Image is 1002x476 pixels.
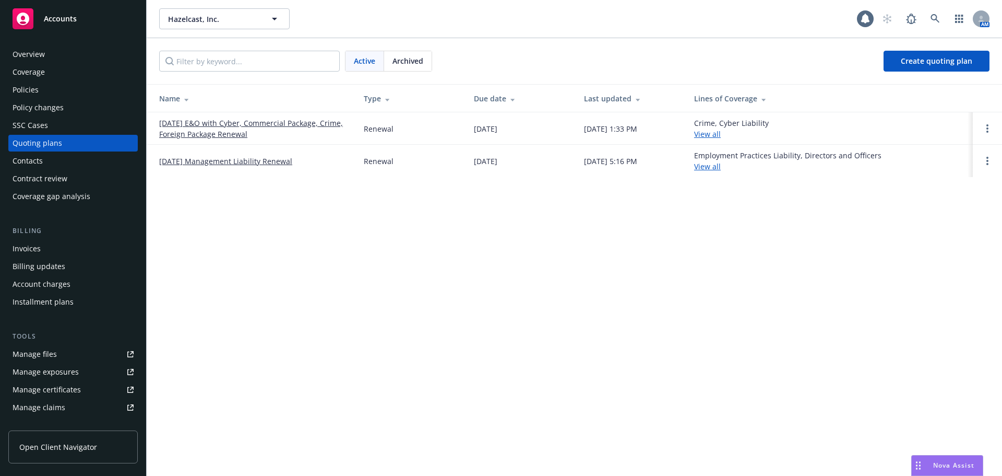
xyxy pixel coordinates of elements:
[8,117,138,134] a: SSC Cases
[8,4,138,33] a: Accounts
[44,15,77,23] span: Accounts
[933,461,974,470] span: Nova Assist
[584,123,637,134] div: [DATE] 1:33 PM
[392,55,423,66] span: Archived
[159,8,290,29] button: Hazelcast, Inc.
[8,240,138,257] a: Invoices
[364,123,393,134] div: Renewal
[8,294,138,310] a: Installment plans
[694,93,964,104] div: Lines of Coverage
[13,99,64,116] div: Policy changes
[13,346,57,363] div: Manage files
[584,156,637,167] div: [DATE] 5:16 PM
[364,93,457,104] div: Type
[901,56,972,66] span: Create quoting plan
[912,456,925,475] div: Drag to move
[168,14,258,25] span: Hazelcast, Inc.
[8,417,138,434] a: Manage BORs
[981,155,994,167] a: Open options
[8,99,138,116] a: Policy changes
[8,331,138,342] div: Tools
[8,153,138,169] a: Contacts
[13,399,65,416] div: Manage claims
[159,93,347,104] div: Name
[13,240,41,257] div: Invoices
[925,8,946,29] a: Search
[13,170,67,187] div: Contract review
[13,117,48,134] div: SSC Cases
[694,129,721,139] a: View all
[364,156,393,167] div: Renewal
[13,135,62,152] div: Quoting plans
[474,156,497,167] div: [DATE]
[8,135,138,152] a: Quoting plans
[584,93,677,104] div: Last updated
[694,118,769,140] div: Crime, Cyber Liability
[13,294,74,310] div: Installment plans
[981,122,994,135] a: Open options
[884,51,989,72] a: Create quoting plan
[8,346,138,363] a: Manage files
[8,399,138,416] a: Manage claims
[8,258,138,275] a: Billing updates
[13,82,39,98] div: Policies
[911,455,983,476] button: Nova Assist
[8,226,138,236] div: Billing
[474,93,567,104] div: Due date
[13,258,65,275] div: Billing updates
[13,188,90,205] div: Coverage gap analysis
[13,64,45,80] div: Coverage
[8,170,138,187] a: Contract review
[159,156,292,167] a: [DATE] Management Liability Renewal
[474,123,497,134] div: [DATE]
[13,46,45,63] div: Overview
[13,364,79,380] div: Manage exposures
[877,8,898,29] a: Start snowing
[8,276,138,293] a: Account charges
[13,417,62,434] div: Manage BORs
[8,381,138,398] a: Manage certificates
[949,8,970,29] a: Switch app
[13,276,70,293] div: Account charges
[13,381,81,398] div: Manage certificates
[8,64,138,80] a: Coverage
[13,153,43,169] div: Contacts
[8,46,138,63] a: Overview
[901,8,922,29] a: Report a Bug
[8,364,138,380] a: Manage exposures
[159,118,347,140] a: [DATE] E&O with Cyber, Commercial Package, Crime, Foreign Package Renewal
[694,161,721,171] a: View all
[694,150,881,172] div: Employment Practices Liability, Directors and Officers
[159,51,340,72] input: Filter by keyword...
[8,188,138,205] a: Coverage gap analysis
[8,82,138,98] a: Policies
[354,55,375,66] span: Active
[19,442,97,452] span: Open Client Navigator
